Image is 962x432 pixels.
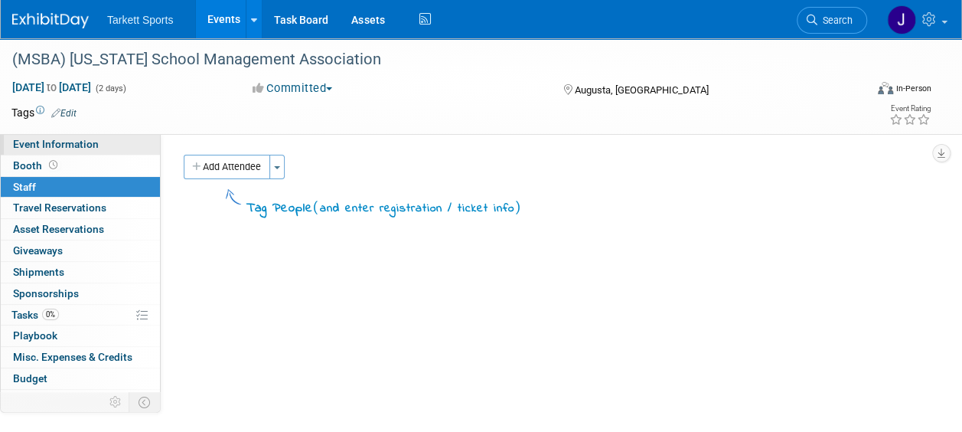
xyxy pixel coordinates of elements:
[103,392,129,412] td: Personalize Event Tab Strip
[1,155,160,176] a: Booth
[797,80,931,103] div: Event Format
[13,201,106,214] span: Travel Reservations
[320,200,514,217] span: and enter registration / ticket info
[107,14,173,26] span: Tarkett Sports
[1,347,160,368] a: Misc. Expenses & Credits
[184,155,270,179] button: Add Attendee
[1,262,160,283] a: Shipments
[13,244,63,257] span: Giveaways
[51,108,77,119] a: Edit
[11,105,77,120] td: Tags
[1,368,160,389] a: Budget
[13,329,57,342] span: Playbook
[1,177,160,198] a: Staff
[7,46,853,74] div: (MSBA) [US_STATE] School Management Association
[247,80,338,97] button: Committed
[797,7,867,34] a: Search
[895,83,931,94] div: In-Person
[46,159,60,171] span: Booth not reserved yet
[1,241,160,261] a: Giveaways
[887,5,916,34] img: Jeremy Vega
[575,84,709,96] span: Augusta, [GEOGRAPHIC_DATA]
[13,223,104,235] span: Asset Reservations
[514,199,521,214] span: )
[817,15,853,26] span: Search
[42,309,59,320] span: 0%
[13,351,132,363] span: Misc. Expenses & Credits
[889,105,931,113] div: Event Rating
[13,159,60,172] span: Booth
[1,326,160,346] a: Playbook
[313,199,320,214] span: (
[13,287,79,299] span: Sponsorships
[246,198,521,218] div: Tag People
[1,283,160,304] a: Sponsorships
[11,309,59,321] span: Tasks
[1,219,160,240] a: Asset Reservations
[1,134,160,155] a: Event Information
[13,266,64,278] span: Shipments
[11,80,92,94] span: [DATE] [DATE]
[129,392,161,412] td: Toggle Event Tabs
[1,198,160,218] a: Travel Reservations
[13,138,99,150] span: Event Information
[94,83,126,93] span: (2 days)
[13,181,36,193] span: Staff
[13,372,47,385] span: Budget
[44,81,59,93] span: to
[878,82,893,94] img: Format-Inperson.png
[1,305,160,326] a: Tasks0%
[12,13,89,28] img: ExhibitDay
